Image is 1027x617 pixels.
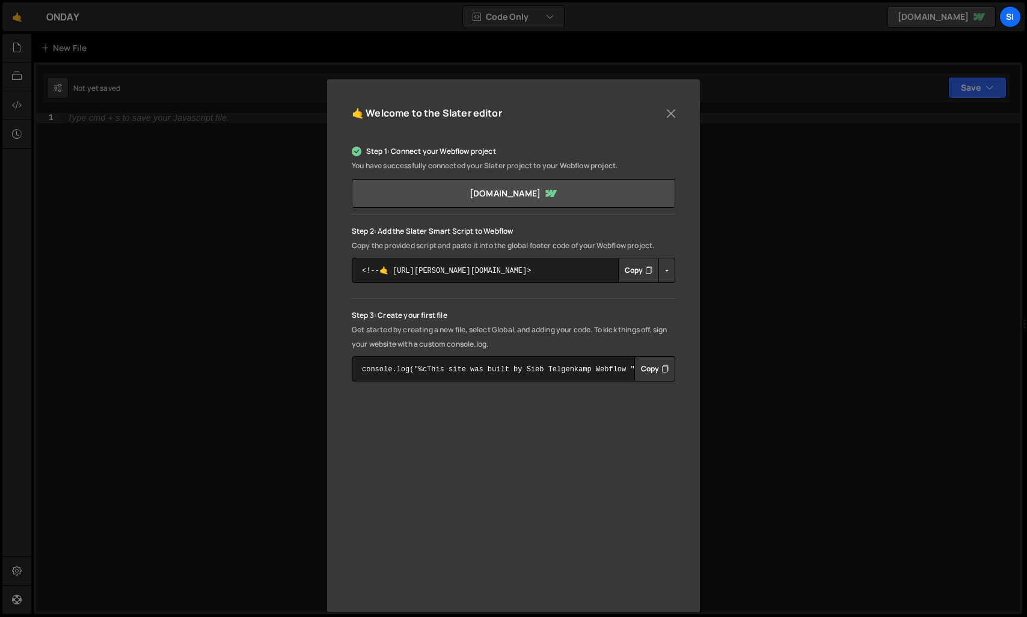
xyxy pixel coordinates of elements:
[618,258,659,283] button: Copy
[352,409,675,591] iframe: YouTube video player
[999,6,1021,28] a: Si
[634,356,675,381] div: Button group with nested dropdown
[634,356,675,381] button: Copy
[352,179,675,208] a: [DOMAIN_NAME]
[352,258,675,283] textarea: <!--🤙 [URL][PERSON_NAME][DOMAIN_NAME]> <script>document.addEventListener("DOMContentLoaded", func...
[352,356,675,381] textarea: console.log("%cThis site was built by Sieb Telgenkamp Webflow ", "background:blue;color:#fff;padd...
[352,239,675,253] p: Copy the provided script and paste it into the global footer code of your Webflow project.
[352,144,675,159] p: Step 1: Connect your Webflow project
[618,258,675,283] div: Button group with nested dropdown
[352,308,675,323] p: Step 3: Create your first file
[352,323,675,351] p: Get started by creating a new file, select Global, and adding your code. To kick things off, sign...
[662,105,680,123] button: Close
[352,159,675,173] p: You have successfully connected your Slater project to your Webflow project.
[352,224,675,239] p: Step 2: Add the Slater Smart Script to Webflow
[352,104,502,123] h5: 🤙 Welcome to the Slater editor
